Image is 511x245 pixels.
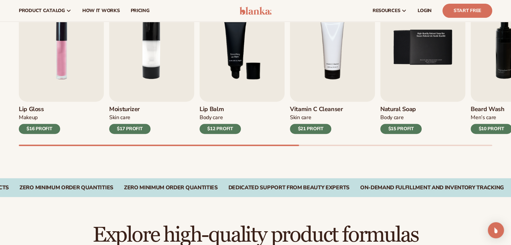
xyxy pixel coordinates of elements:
[109,124,151,134] div: $17 PROFIT
[290,106,343,113] h3: Vitamin C Cleanser
[290,124,331,134] div: $21 PROFIT
[109,106,151,113] h3: Moisturizer
[418,8,432,13] span: LOGIN
[360,185,504,191] div: On-Demand Fulfillment and Inventory Tracking
[380,124,422,134] div: $15 PROFIT
[124,185,218,191] div: Zero Minimum Order QuantitieS
[228,185,349,191] div: Dedicated Support From Beauty Experts
[290,114,343,121] div: Skin Care
[240,7,271,15] img: logo
[19,114,60,121] div: Makeup
[130,8,149,13] span: pricing
[19,106,60,113] h3: Lip Gloss
[200,106,241,113] h3: Lip Balm
[488,222,504,238] div: Open Intercom Messenger
[200,114,241,121] div: Body Care
[380,106,422,113] h3: Natural Soap
[380,114,422,121] div: Body Care
[82,8,120,13] span: How It Works
[19,185,113,191] div: Zero Minimum Order QuantitieS
[442,4,492,18] a: Start Free
[19,8,65,13] span: product catalog
[200,124,241,134] div: $12 PROFIT
[373,8,400,13] span: resources
[109,114,151,121] div: Skin Care
[19,124,60,134] div: $16 PROFIT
